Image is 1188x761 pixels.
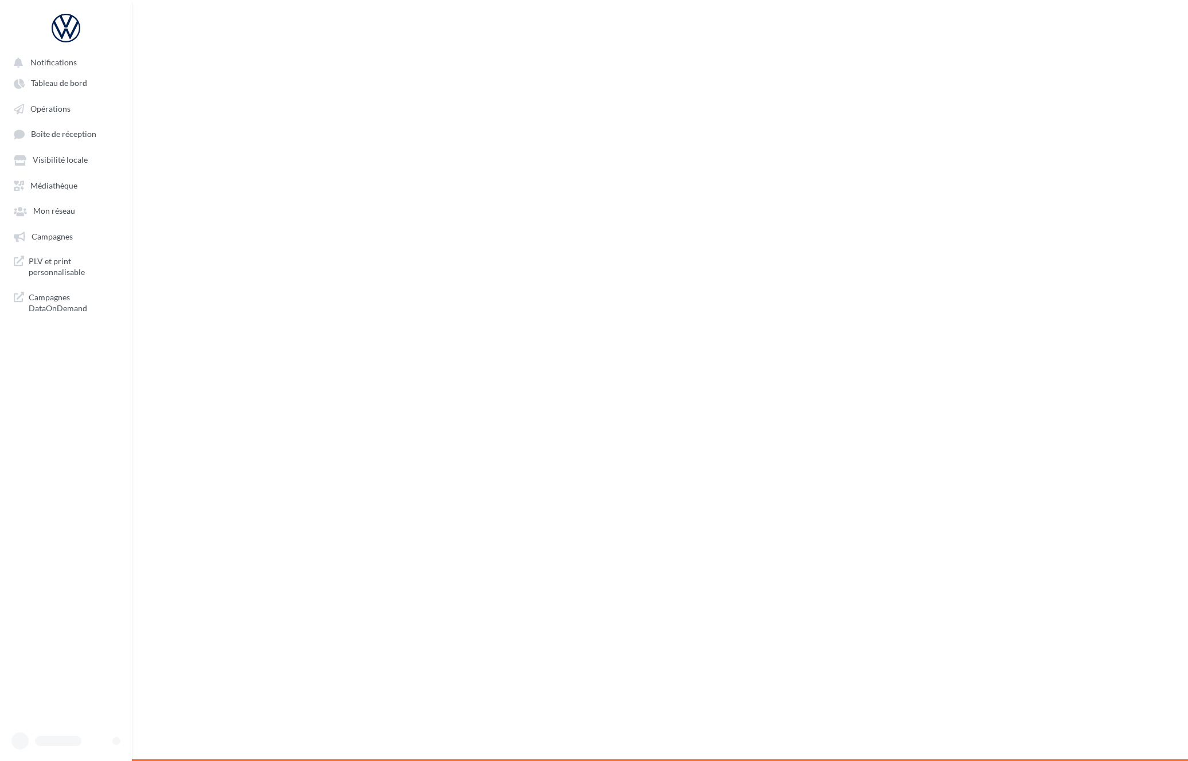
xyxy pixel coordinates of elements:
[30,181,77,190] span: Médiathèque
[7,98,125,119] a: Opérations
[7,123,125,144] a: Boîte de réception
[32,232,73,241] span: Campagnes
[7,226,125,246] a: Campagnes
[33,206,75,216] span: Mon réseau
[31,79,87,88] span: Tableau de bord
[33,155,88,165] span: Visibilité locale
[30,104,71,113] span: Opérations
[29,256,118,278] span: PLV et print personnalisable
[31,130,96,139] span: Boîte de réception
[7,72,125,93] a: Tableau de bord
[7,287,125,319] a: Campagnes DataOnDemand
[7,149,125,170] a: Visibilité locale
[29,292,118,314] span: Campagnes DataOnDemand
[7,251,125,283] a: PLV et print personnalisable
[7,175,125,195] a: Médiathèque
[30,57,77,67] span: Notifications
[7,200,125,221] a: Mon réseau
